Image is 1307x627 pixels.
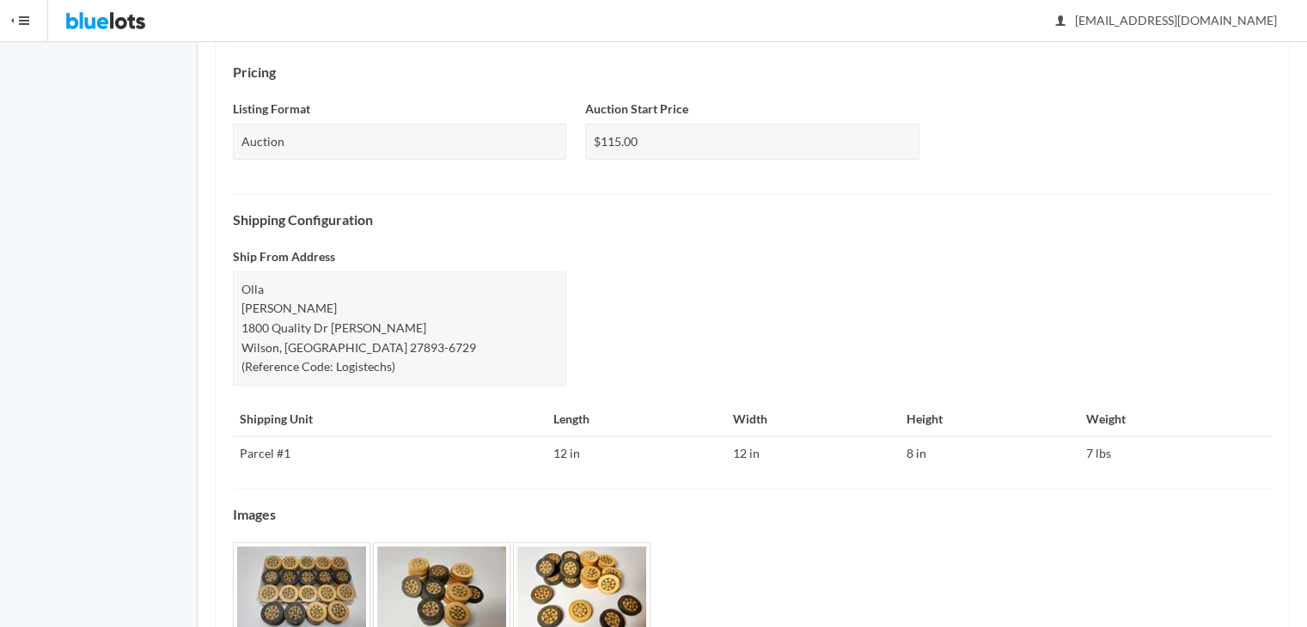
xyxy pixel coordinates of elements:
[547,436,726,471] td: 12 in
[233,212,1272,228] h4: Shipping Configuration
[233,403,547,437] th: Shipping Unit
[233,271,566,386] div: Olla [PERSON_NAME] 1800 Quality Dr [PERSON_NAME] Wilson, [GEOGRAPHIC_DATA] 27893-6729 (Reference ...
[233,507,1272,522] h4: Images
[1079,403,1272,437] th: Weight
[900,436,1079,471] td: 8 in
[726,403,900,437] th: Width
[585,100,688,119] label: Auction Start Price
[547,403,726,437] th: Length
[1079,436,1272,471] td: 7 lbs
[900,403,1079,437] th: Height
[585,124,919,161] div: $115.00
[233,436,547,471] td: Parcel #1
[1052,14,1069,30] ion-icon: person
[726,436,900,471] td: 12 in
[233,64,1272,80] h4: Pricing
[233,247,335,267] label: Ship From Address
[1056,13,1277,27] span: [EMAIL_ADDRESS][DOMAIN_NAME]
[233,100,310,119] label: Listing Format
[233,124,566,161] div: Auction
